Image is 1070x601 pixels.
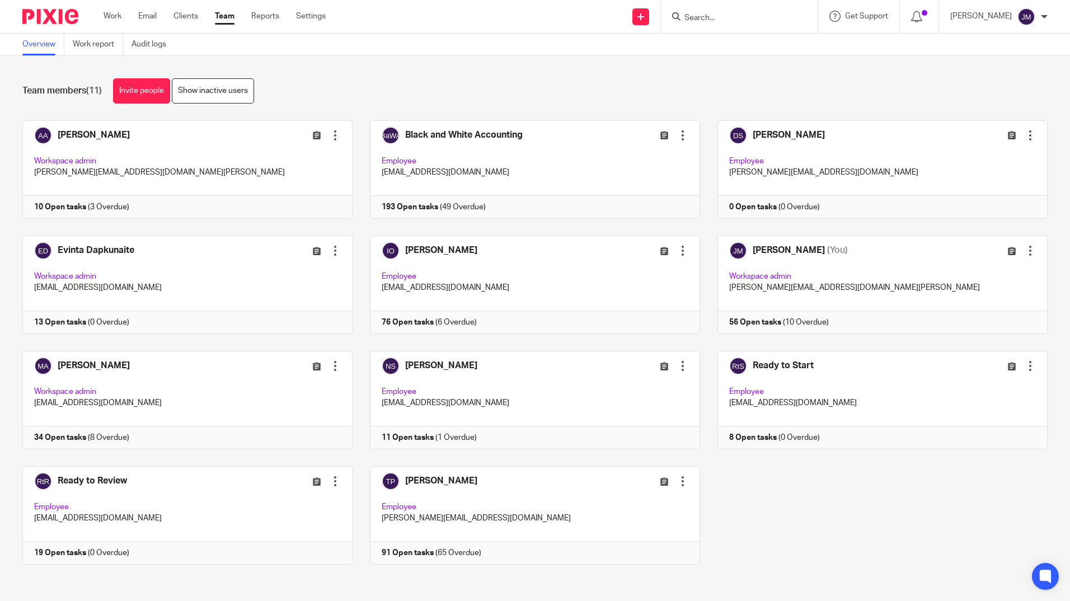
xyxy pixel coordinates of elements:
[683,13,784,24] input: Search
[22,85,102,97] h1: Team members
[251,11,279,22] a: Reports
[22,34,64,55] a: Overview
[138,11,157,22] a: Email
[132,34,175,55] a: Audit logs
[113,78,170,104] a: Invite people
[172,78,254,104] a: Show inactive users
[173,11,198,22] a: Clients
[296,11,326,22] a: Settings
[1017,8,1035,26] img: svg%3E
[845,12,888,20] span: Get Support
[104,11,121,22] a: Work
[215,11,234,22] a: Team
[86,86,102,95] span: (11)
[950,11,1012,22] p: [PERSON_NAME]
[73,34,123,55] a: Work report
[22,9,78,24] img: Pixie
